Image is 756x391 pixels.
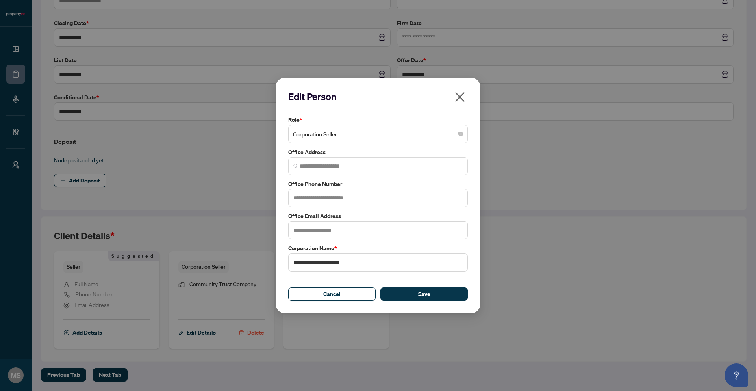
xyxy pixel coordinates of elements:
span: Cancel [323,288,341,300]
span: close-circle [458,132,463,136]
label: Office Address [288,148,468,156]
h2: Edit Person [288,90,468,103]
button: Cancel [288,287,376,301]
img: search_icon [293,164,298,168]
label: Corporation Name [288,244,468,253]
label: Office Email Address [288,212,468,220]
span: Save [418,288,430,300]
button: Save [380,287,468,301]
span: Corporation Seller [293,127,463,142]
label: Role [288,115,468,124]
span: close [454,91,466,103]
button: Open asap [724,363,748,387]
label: Office Phone Number [288,180,468,188]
